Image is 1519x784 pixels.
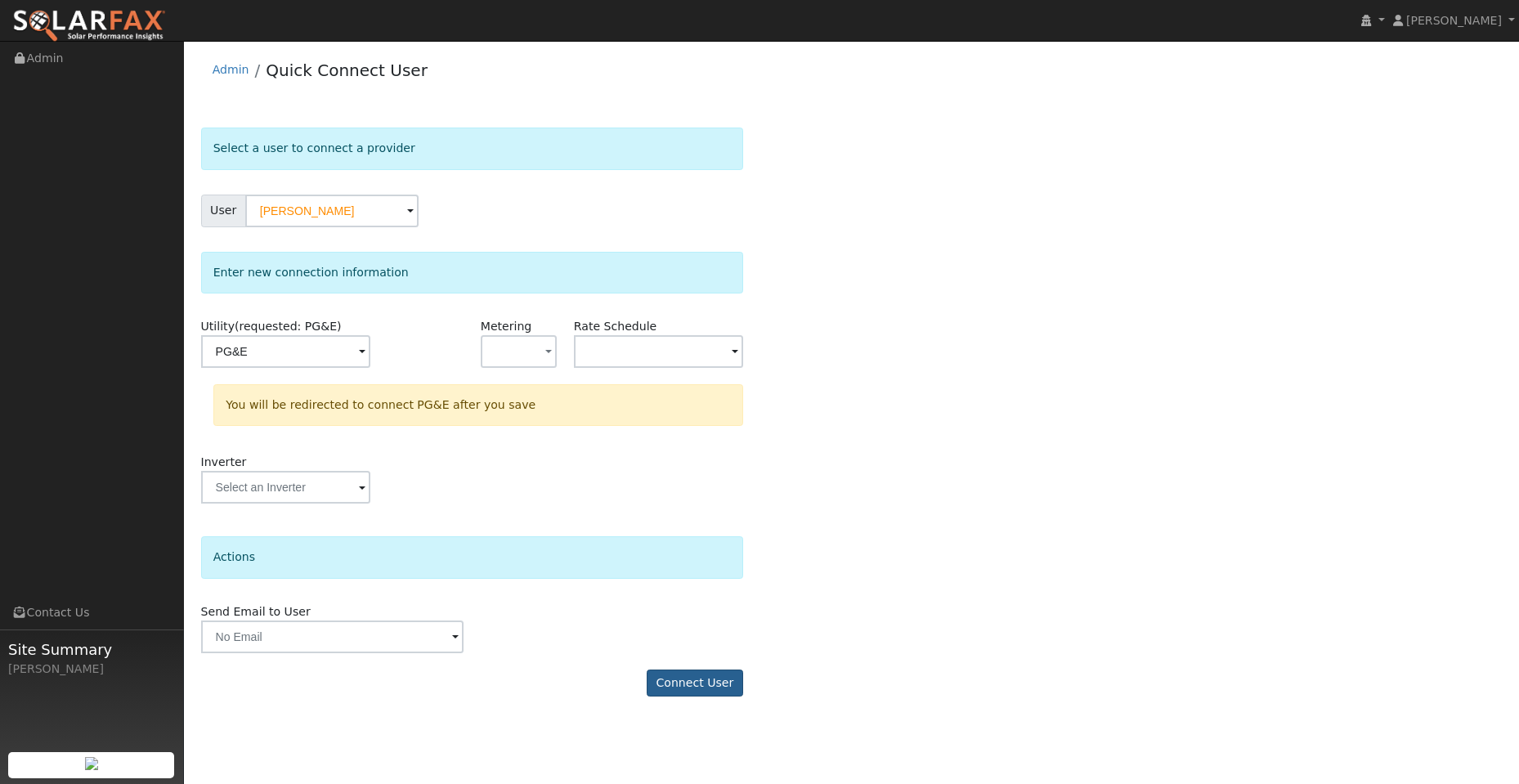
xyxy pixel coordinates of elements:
[574,318,656,335] label: Rate Schedule
[201,454,247,471] label: Inverter
[201,252,743,293] div: Enter new connection information
[201,471,370,504] input: Select an Inverter
[201,603,311,620] label: Send Email to User
[213,63,249,76] a: Admin
[1406,14,1502,27] span: [PERSON_NAME]
[201,620,464,653] input: No Email
[235,320,342,333] span: (requested: PG&E)
[201,318,342,335] label: Utility
[201,128,743,169] div: Select a user to connect a provider
[647,670,743,697] button: Connect User
[266,60,428,80] a: Quick Connect User
[201,536,743,578] div: Actions
[213,384,743,426] div: You will be redirected to connect PG&E after you save
[245,195,419,227] input: Select a User
[201,195,246,227] span: User
[481,318,532,335] label: Metering
[201,335,370,368] input: Select a Utility
[8,661,175,678] div: [PERSON_NAME]
[12,9,166,43] img: SolarFax
[8,638,175,661] span: Site Summary
[85,757,98,770] img: retrieve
